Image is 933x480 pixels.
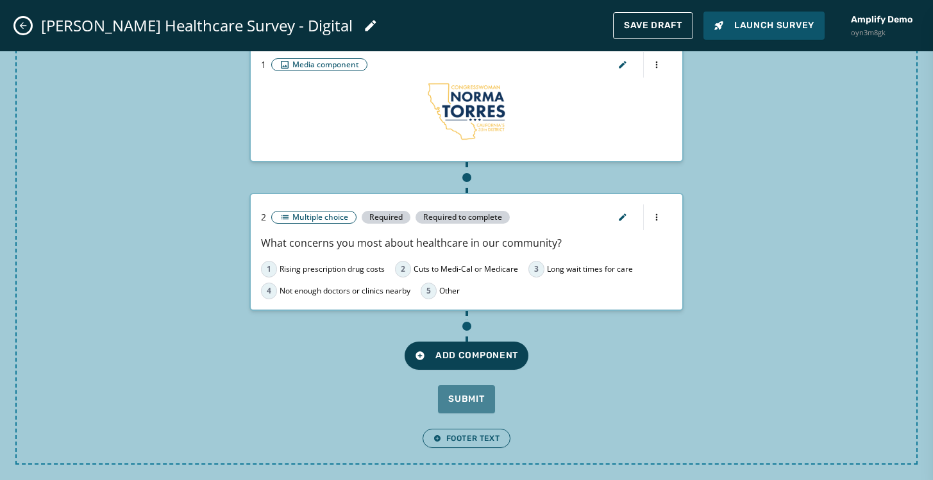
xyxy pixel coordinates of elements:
span: Other [439,286,460,296]
span: Cuts to Medi-Cal or Medicare [414,264,518,274]
img: Thumbnail [428,83,505,140]
span: 1 [261,58,266,71]
button: Launch Survey [703,12,825,40]
span: 5 [421,283,437,299]
span: Launch Survey [714,19,814,32]
span: Media component [292,60,359,70]
span: Required to complete [416,211,510,224]
button: Add Component [405,342,528,370]
span: oyn3m8gk [851,28,912,38]
button: Submit [438,385,494,413]
span: Not enough doctors or clinics nearby [280,286,410,296]
span: 1 [261,261,277,277]
span: 3 [528,261,544,277]
span: 2 [261,211,266,224]
span: Multiple choice [292,212,348,222]
span: Rising prescription drug costs [280,264,385,274]
span: 4 [261,283,277,299]
button: Footer Text [423,429,511,448]
span: Amplify Demo [851,13,912,26]
span: Add Component [415,349,518,362]
span: [PERSON_NAME] Healthcare Survey - Digital [41,16,353,35]
p: What concerns you most about healthcare in our community? [261,235,673,251]
div: Add component after component 1 [450,162,483,193]
span: 2 [395,261,411,277]
span: Long wait times for care [547,264,633,274]
span: Footer Text [433,433,500,443]
span: Save Draft [624,21,682,31]
span: Required [362,211,410,224]
span: Submit [448,393,484,406]
button: Save Draft [613,12,693,39]
div: Add component after component 2 [450,311,483,342]
body: Rich Text Area [10,10,418,24]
